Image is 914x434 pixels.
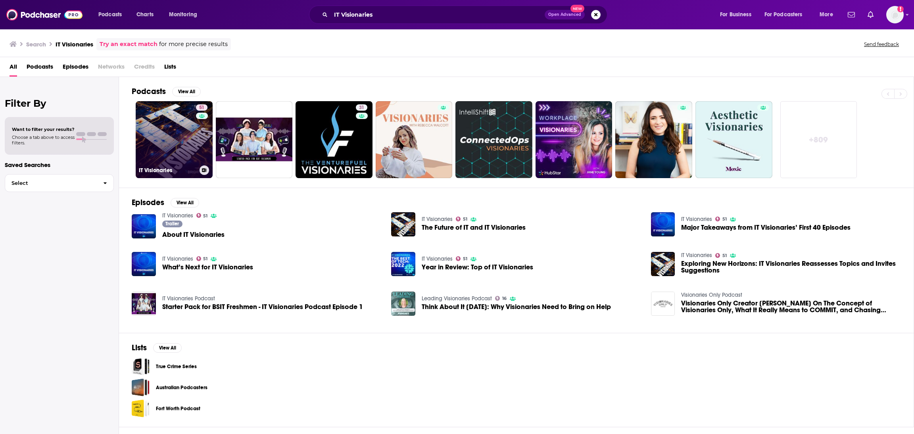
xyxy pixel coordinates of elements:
img: What’s Next for IT Visionaries [132,252,156,276]
span: 51 [203,214,207,218]
button: Show profile menu [886,6,904,23]
a: Visionaries Only Podcast [681,292,742,298]
img: User Profile [886,6,904,23]
span: 51 [463,257,467,261]
h2: Lists [132,343,147,353]
a: IT Visionaries [162,212,193,219]
a: IT Visionaries [422,255,453,262]
a: The Future of IT and IT Visionaries [422,224,526,231]
a: Starter Pack for BSIT Freshmen - IT Visionaries Podcast Episode 1 [132,292,156,316]
span: 16 [502,297,507,300]
img: Exploring New Horizons: IT Visionaries Reassesses Topics and Invites Suggestions [651,252,675,276]
img: The Future of IT and IT Visionaries [391,212,415,236]
span: For Podcasters [764,9,803,20]
button: open menu [163,8,207,21]
a: Fort Worth Podcast [156,404,200,413]
a: IT Visionaries [422,216,453,223]
span: Visionaries Only Creator [PERSON_NAME] On The Concept of Visionaries Only, What It Really Means t... [681,300,901,313]
span: 51 [463,217,467,221]
span: New [570,5,585,12]
h2: Filter By [5,98,114,109]
a: Leading Visionaries Podcast [422,295,492,302]
a: 51 [196,256,208,261]
p: Saved Searches [5,161,114,169]
span: Think About It [DATE]: Why Visionaries Need to Bring on Help [422,303,611,310]
a: EpisodesView All [132,198,199,207]
a: Year in Review: Top of IT Visionaries [422,264,533,271]
a: About IT Visionaries [162,231,225,238]
span: Charts [136,9,154,20]
img: Year in Review: Top of IT Visionaries [391,252,415,276]
a: Fort Worth Podcast [132,399,150,417]
a: ListsView All [132,343,182,353]
a: Episodes [63,60,88,77]
img: Think About It Thursday: Why Visionaries Need to Bring on Help [391,292,415,316]
button: open menu [714,8,761,21]
a: All [10,60,17,77]
span: Starter Pack for BSIT Freshmen - IT Visionaries Podcast Episode 1 [162,303,363,310]
a: 51 [196,104,207,111]
span: Logged in as LindaBurns [886,6,904,23]
span: Monitoring [169,9,197,20]
span: 31 [359,104,364,112]
h3: Search [26,40,46,48]
a: PodcastsView All [132,86,201,96]
button: Open AdvancedNew [545,10,585,19]
a: IT Visionaries [681,252,712,259]
a: +809 [780,101,857,178]
img: Podchaser - Follow, Share and Rate Podcasts [6,7,83,22]
span: Choose a tab above to access filters. [12,134,75,146]
button: Send feedback [862,41,901,48]
button: Select [5,174,114,192]
a: Podcasts [27,60,53,77]
h3: IT Visionaries [56,40,93,48]
svg: Add a profile image [897,6,904,12]
a: Lists [164,60,176,77]
a: True Crime Series [156,362,197,371]
span: 51 [199,104,204,112]
a: Charts [131,8,158,21]
a: About IT Visionaries [132,214,156,238]
a: Exploring New Horizons: IT Visionaries Reassesses Topics and Invites Suggestions [681,260,901,274]
a: What’s Next for IT Visionaries [162,264,253,271]
a: True Crime Series [132,357,150,375]
a: 31 [296,101,373,178]
a: 16 [495,296,507,301]
a: 51 [196,213,208,218]
input: Search podcasts, credits, & more... [331,8,545,21]
span: For Business [720,9,751,20]
h3: IT Visionaries [139,167,196,174]
a: Australian Podcasters [132,378,150,396]
img: Major Takeaways from IT Visionaries’ First 40 Episodes [651,212,675,236]
a: Show notifications dropdown [845,8,858,21]
a: 51 [715,253,727,258]
span: Networks [98,60,125,77]
span: 51 [203,257,207,261]
a: IT Visionaries [162,255,193,262]
img: Visionaries Only Creator Jay Thomas On The Concept of Visionaries Only, What It Really Means to C... [651,292,675,316]
a: Think About It Thursday: Why Visionaries Need to Bring on Help [422,303,611,310]
h2: Podcasts [132,86,166,96]
span: Open Advanced [548,13,581,17]
span: for more precise results [159,40,228,49]
span: 51 [722,217,727,221]
a: Major Takeaways from IT Visionaries’ First 40 Episodes [681,224,851,231]
button: View All [171,198,199,207]
button: open menu [759,8,814,21]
